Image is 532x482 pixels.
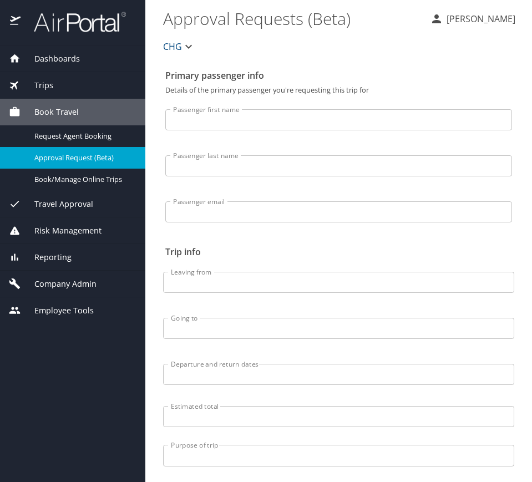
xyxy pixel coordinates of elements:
[21,278,97,290] span: Company Admin
[21,106,79,118] span: Book Travel
[21,198,93,210] span: Travel Approval
[34,174,132,185] span: Book/Manage Online Trips
[21,79,53,92] span: Trips
[21,251,72,263] span: Reporting
[163,39,182,54] span: CHG
[21,225,102,237] span: Risk Management
[34,153,132,163] span: Approval Request (Beta)
[34,131,132,141] span: Request Agent Booking
[21,305,94,317] span: Employee Tools
[165,67,512,84] h2: Primary passenger info
[21,53,80,65] span: Dashboards
[443,12,515,26] p: [PERSON_NAME]
[10,11,22,33] img: icon-airportal.png
[22,11,126,33] img: airportal-logo.png
[165,87,512,94] p: Details of the primary passenger you're requesting this trip for
[159,35,200,58] button: CHG
[165,243,512,261] h2: Trip info
[163,1,421,35] h1: Approval Requests (Beta)
[425,9,520,29] button: [PERSON_NAME]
